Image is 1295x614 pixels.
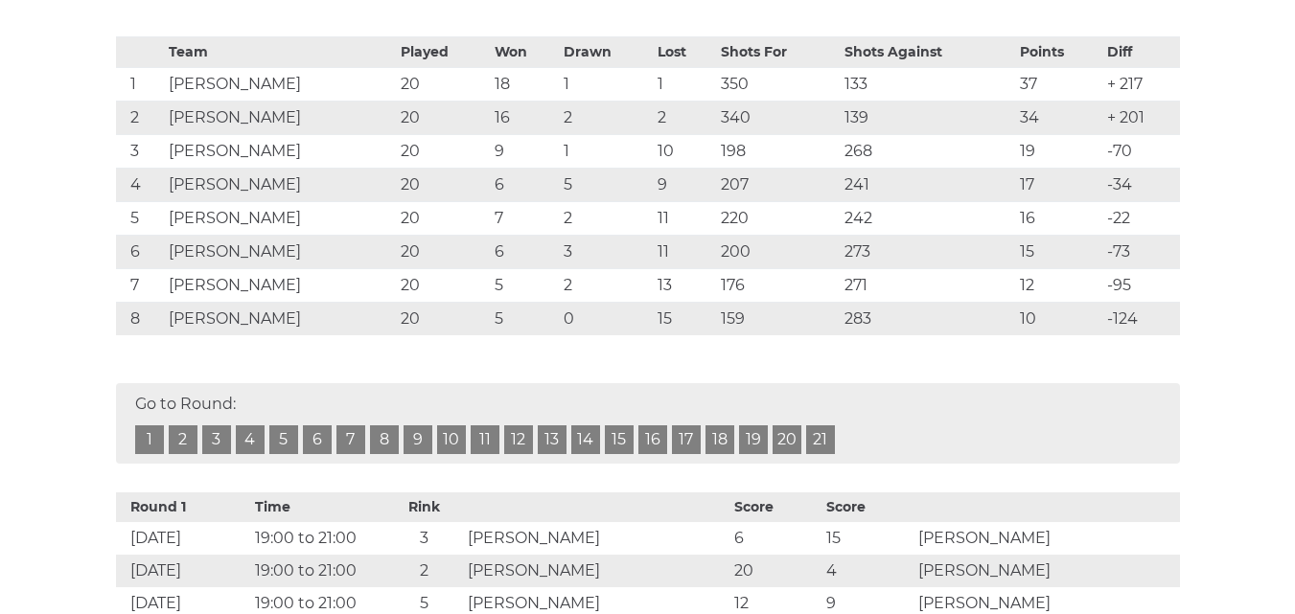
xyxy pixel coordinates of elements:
a: 15 [605,425,634,454]
div: Go to Round: [116,383,1180,464]
td: 11 [653,202,715,236]
td: 7 [116,269,165,303]
td: 3 [559,236,653,269]
td: 37 [1015,68,1103,102]
th: Score [729,492,821,522]
td: 3 [116,135,165,169]
td: 20 [396,236,490,269]
td: 15 [653,303,715,336]
td: 19 [1015,135,1103,169]
td: [PERSON_NAME] [164,202,396,236]
td: 20 [396,68,490,102]
td: [PERSON_NAME] [164,236,396,269]
td: 176 [716,269,840,303]
td: 1 [559,135,653,169]
td: 6 [116,236,165,269]
td: 15 [821,522,913,555]
a: 19 [739,425,768,454]
td: 0 [559,303,653,336]
th: Diff [1102,37,1179,68]
td: [DATE] [116,555,251,587]
td: [PERSON_NAME] [463,555,729,587]
td: [PERSON_NAME] [164,269,396,303]
td: 20 [396,269,490,303]
td: 207 [716,169,840,202]
td: [PERSON_NAME] [164,169,396,202]
td: 10 [1015,303,1103,336]
td: [PERSON_NAME] [463,522,729,555]
td: 19:00 to 21:00 [250,522,385,555]
td: 18 [490,68,559,102]
a: 11 [471,425,499,454]
td: 350 [716,68,840,102]
td: 16 [1015,202,1103,236]
td: 20 [729,555,821,587]
td: 8 [116,303,165,336]
td: -73 [1102,236,1179,269]
td: 2 [559,102,653,135]
a: 7 [336,425,365,454]
th: Points [1015,37,1103,68]
a: 1 [135,425,164,454]
td: -70 [1102,135,1179,169]
td: 4 [116,169,165,202]
th: Drawn [559,37,653,68]
td: 2 [116,102,165,135]
td: 2 [653,102,715,135]
td: 241 [840,169,1015,202]
th: Lost [653,37,715,68]
td: 3 [385,522,463,555]
td: -22 [1102,202,1179,236]
td: 13 [653,269,715,303]
a: 20 [773,425,801,454]
td: [PERSON_NAME] [913,522,1180,555]
a: 2 [169,425,197,454]
td: -124 [1102,303,1179,336]
td: [PERSON_NAME] [164,135,396,169]
td: 9 [653,169,715,202]
a: 10 [437,425,466,454]
td: + 201 [1102,102,1179,135]
td: 5 [116,202,165,236]
a: 18 [705,425,734,454]
td: 220 [716,202,840,236]
td: 1 [653,68,715,102]
td: 283 [840,303,1015,336]
a: 5 [269,425,298,454]
td: 271 [840,269,1015,303]
td: 20 [396,135,490,169]
td: [PERSON_NAME] [164,102,396,135]
td: 4 [821,555,913,587]
a: 3 [202,425,231,454]
a: 16 [638,425,667,454]
a: 21 [806,425,835,454]
td: 16 [490,102,559,135]
a: 17 [672,425,701,454]
td: 12 [1015,269,1103,303]
th: Round 1 [116,492,251,522]
th: Rink [385,492,463,522]
td: 340 [716,102,840,135]
a: 8 [370,425,399,454]
th: Team [164,37,396,68]
td: 2 [559,202,653,236]
td: 19:00 to 21:00 [250,555,385,587]
td: [PERSON_NAME] [913,555,1180,587]
td: -34 [1102,169,1179,202]
td: 20 [396,202,490,236]
td: 20 [396,303,490,336]
td: 2 [559,269,653,303]
td: 273 [840,236,1015,269]
td: 7 [490,202,559,236]
td: 5 [490,269,559,303]
td: 1 [559,68,653,102]
td: 20 [396,102,490,135]
td: [PERSON_NAME] [164,303,396,336]
a: 9 [404,425,432,454]
td: 1 [116,68,165,102]
td: 9 [490,135,559,169]
td: 159 [716,303,840,336]
td: 5 [559,169,653,202]
td: 6 [729,522,821,555]
th: Time [250,492,385,522]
